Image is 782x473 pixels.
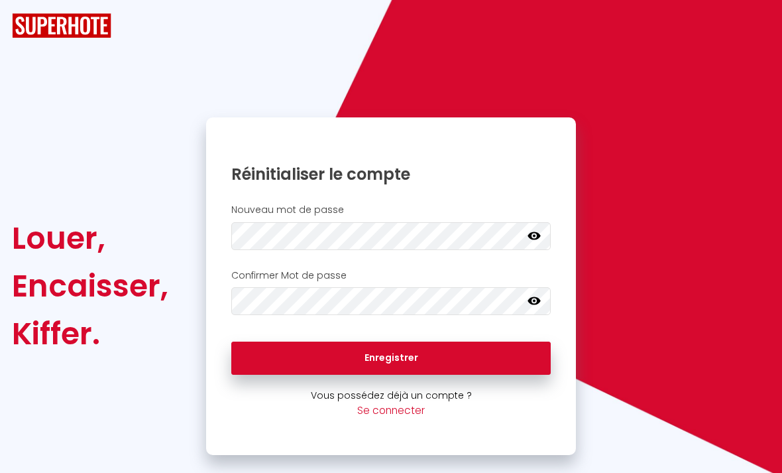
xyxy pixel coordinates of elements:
[231,204,551,216] h2: Nouveau mot de passe
[12,13,111,38] img: SuperHote logo
[231,342,551,375] button: Enregistrer
[215,388,568,403] p: Vous possédez déjà un compte ?
[231,270,551,281] h2: Confirmer Mot de passe
[12,214,168,262] div: Louer,
[357,403,425,417] a: Se connecter
[12,262,168,310] div: Encaisser,
[12,310,168,358] div: Kiffer.
[231,164,551,184] h1: Réinitialiser le compte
